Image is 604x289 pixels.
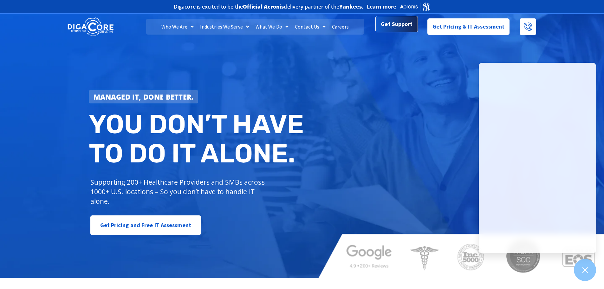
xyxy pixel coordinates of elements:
[197,19,252,35] a: Industries We Serve
[381,18,412,30] span: Get Support
[89,90,198,103] a: Managed IT, done better.
[367,3,396,10] a: Learn more
[479,63,596,253] iframe: Chatgenie Messenger
[174,4,364,9] h2: Digacore is excited to be the delivery partner of the
[339,3,364,10] b: Yankees.
[375,16,418,32] a: Get Support
[146,19,364,35] nav: Menu
[252,19,292,35] a: What We Do
[243,3,284,10] b: Official Acronis
[90,177,268,206] p: Supporting 200+ Healthcare Providers and SMBs across 1000+ U.S. locations – So you don’t have to ...
[292,19,329,35] a: Contact Us
[94,92,194,102] strong: Managed IT, done better.
[329,19,352,35] a: Careers
[427,18,510,35] a: Get Pricing & IT Assessment
[100,219,191,232] span: Get Pricing and Free IT Assessment
[90,215,201,235] a: Get Pricing and Free IT Assessment
[399,2,431,11] img: Acronis
[432,20,505,33] span: Get Pricing & IT Assessment
[68,17,114,37] img: DigaCore Technology Consulting
[158,19,197,35] a: Who We Are
[89,110,307,168] h2: You don’t have to do IT alone.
